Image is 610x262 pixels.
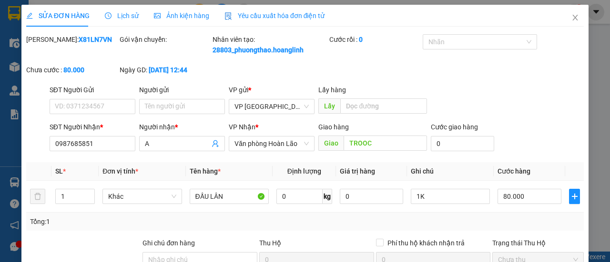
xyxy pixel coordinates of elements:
span: user-add [212,140,219,147]
input: Dọc đường [340,98,427,114]
div: [PERSON_NAME]: [26,34,118,45]
span: close [571,14,579,21]
span: Cước hàng [498,167,530,175]
th: Ghi chú [407,162,494,181]
b: X81LN7VN [79,36,112,43]
span: Giao [318,136,344,151]
b: 80.000 [63,66,84,74]
input: Ghi Chú [411,189,490,204]
input: Cước giao hàng [431,136,494,151]
span: Lịch sử [105,12,139,19]
b: [PERSON_NAME] [58,22,161,38]
div: Gói vận chuyển: [120,34,211,45]
span: Ảnh kiện hàng [154,12,209,19]
span: Khác [108,189,176,204]
b: [DATE] 12:44 [149,66,187,74]
span: Phí thu hộ khách nhận trả [384,238,468,248]
input: Dọc đường [344,136,427,151]
div: SĐT Người Nhận [50,122,135,132]
span: VP Nhận [229,123,255,131]
h2: X81LN7VN [5,55,77,71]
span: Thu Hộ [259,239,281,247]
span: SỬA ĐƠN HÀNG [26,12,90,19]
span: SL [55,167,63,175]
div: Người gửi [139,85,225,95]
b: 28803_phuongthao.hoanglinh [213,46,304,54]
div: VP gửi [229,85,315,95]
div: Ngày GD: [120,65,211,75]
span: edit [26,12,33,19]
h1: Giao dọc đường [50,55,176,121]
span: plus [569,193,579,200]
span: Giao hàng [318,123,349,131]
label: Cước giao hàng [431,123,478,131]
div: Chưa cước : [26,65,118,75]
span: Đơn vị tính [102,167,138,175]
b: 0 [359,36,363,43]
div: Tổng: 1 [30,216,236,227]
input: VD: Bàn, Ghế [190,189,269,204]
span: picture [154,12,161,19]
span: Tên hàng [190,167,221,175]
span: clock-circle [105,12,112,19]
button: plus [569,189,580,204]
div: Trạng thái Thu Hộ [492,238,584,248]
div: Người nhận [139,122,225,132]
button: Close [562,5,589,31]
img: icon [224,12,232,20]
span: Lấy [318,98,340,114]
span: Lấy hàng [318,86,346,94]
span: Văn phòng Hoàn Lão [234,136,309,151]
div: Cước rồi : [329,34,421,45]
span: VP Mỹ Đình [234,99,309,114]
button: delete [30,189,45,204]
div: Nhân viên tạo: [213,34,327,55]
label: Ghi chú đơn hàng [142,239,195,247]
span: Định lượng [287,167,321,175]
span: Yêu cầu xuất hóa đơn điện tử [224,12,325,19]
span: Giá trị hàng [340,167,375,175]
div: SĐT Người Gửi [50,85,135,95]
span: kg [323,189,332,204]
